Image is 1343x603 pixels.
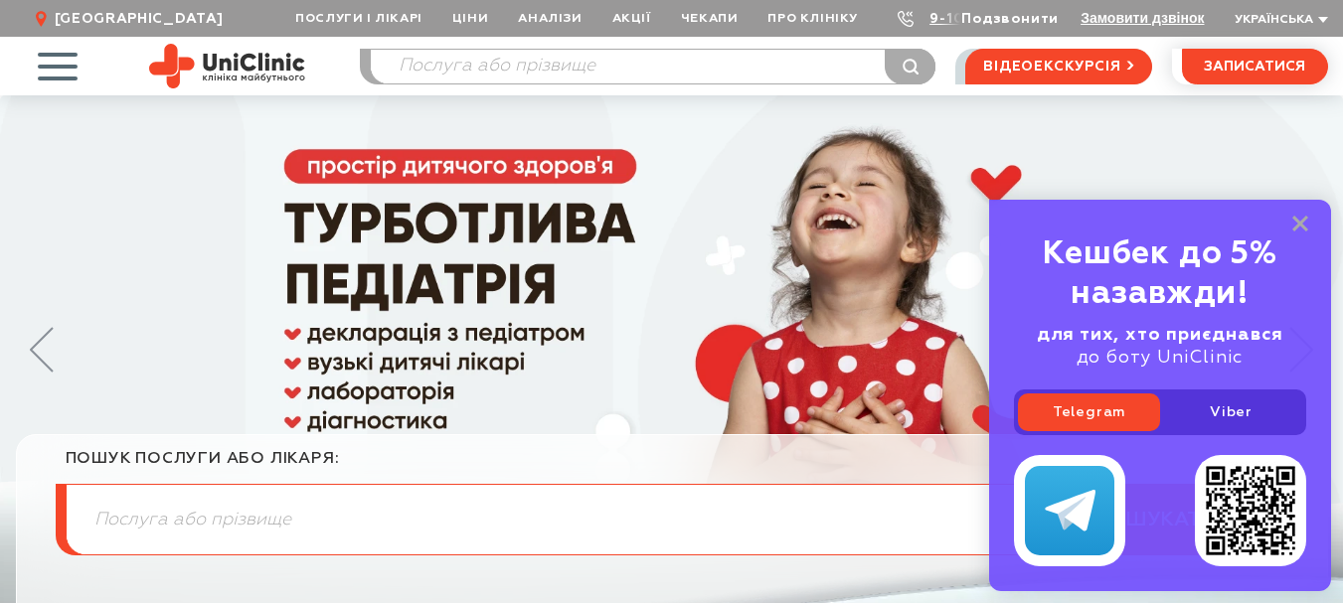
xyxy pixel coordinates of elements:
[1204,60,1305,74] span: записатися
[965,49,1151,84] a: відеоекскурсія
[1018,393,1160,431] a: Telegram
[371,50,935,83] input: Послуга або прізвище
[1014,234,1306,314] div: Кешбек до 5% назавжди!
[67,485,1277,554] input: Послуга або прізвище
[1081,10,1204,26] button: Замовити дзвінок
[929,12,973,26] a: 9-103
[1230,13,1328,28] button: Українська
[983,50,1120,83] span: відеоекскурсія
[1160,393,1302,431] a: Viber
[1014,324,1306,370] div: до боту UniClinic
[961,12,1059,26] a: Подзвонити
[149,44,305,88] img: Uniclinic
[66,449,1278,484] div: пошук послуги або лікаря:
[1182,49,1328,84] button: записатися
[1037,326,1283,344] b: для тих, хто приєднався
[55,10,224,28] span: [GEOGRAPHIC_DATA]
[1235,14,1313,26] span: Українська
